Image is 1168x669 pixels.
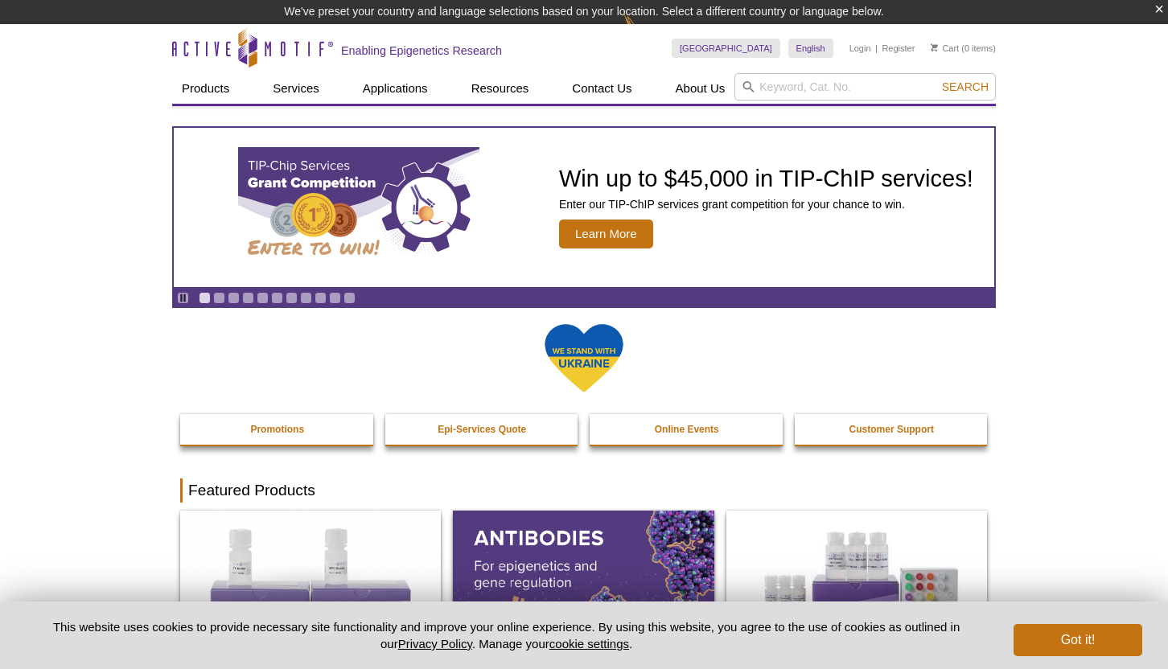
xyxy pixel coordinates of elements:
[559,220,653,248] span: Learn More
[343,292,356,304] a: Go to slide 11
[559,166,973,191] h2: Win up to $45,000 in TIP-ChIP services!
[180,414,375,445] a: Promotions
[882,43,915,54] a: Register
[453,511,714,668] img: All Antibodies
[726,511,987,668] img: CUT&Tag-IT® Express Assay Kit
[549,637,629,651] button: cookie settings
[849,43,871,54] a: Login
[931,39,996,58] li: (0 items)
[788,39,833,58] a: English
[238,147,479,268] img: TIP-ChIP Services Grant Competition
[263,73,329,104] a: Services
[849,424,934,435] strong: Customer Support
[177,292,189,304] a: Toggle autoplay
[329,292,341,304] a: Go to slide 10
[931,43,959,54] a: Cart
[462,73,539,104] a: Resources
[250,424,304,435] strong: Promotions
[438,424,526,435] strong: Epi-Services Quote
[590,414,784,445] a: Online Events
[562,73,641,104] a: Contact Us
[174,128,994,287] article: TIP-ChIP Services Grant Competition
[315,292,327,304] a: Go to slide 9
[180,511,441,668] img: DNA Library Prep Kit for Illumina
[655,424,719,435] strong: Online Events
[795,414,989,445] a: Customer Support
[271,292,283,304] a: Go to slide 6
[623,12,666,50] img: Change Here
[942,80,989,93] span: Search
[672,39,780,58] a: [GEOGRAPHIC_DATA]
[544,322,624,394] img: We Stand With Ukraine
[257,292,269,304] a: Go to slide 5
[559,197,973,211] p: Enter our TIP-ChIP services grant competition for your chance to win.
[353,73,438,104] a: Applications
[242,292,254,304] a: Go to slide 4
[199,292,211,304] a: Go to slide 1
[228,292,240,304] a: Go to slide 3
[1014,624,1142,656] button: Got it!
[180,478,988,503] h2: Featured Products
[286,292,298,304] a: Go to slide 7
[172,73,239,104] a: Products
[213,292,225,304] a: Go to slide 2
[174,128,994,287] a: TIP-ChIP Services Grant Competition Win up to $45,000 in TIP-ChIP services! Enter our TIP-ChIP se...
[341,43,502,58] h2: Enabling Epigenetics Research
[937,80,993,94] button: Search
[385,414,580,445] a: Epi-Services Quote
[26,618,987,652] p: This website uses cookies to provide necessary site functionality and improve your online experie...
[734,73,996,101] input: Keyword, Cat. No.
[875,39,878,58] li: |
[398,637,472,651] a: Privacy Policy
[666,73,735,104] a: About Us
[931,43,938,51] img: Your Cart
[300,292,312,304] a: Go to slide 8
